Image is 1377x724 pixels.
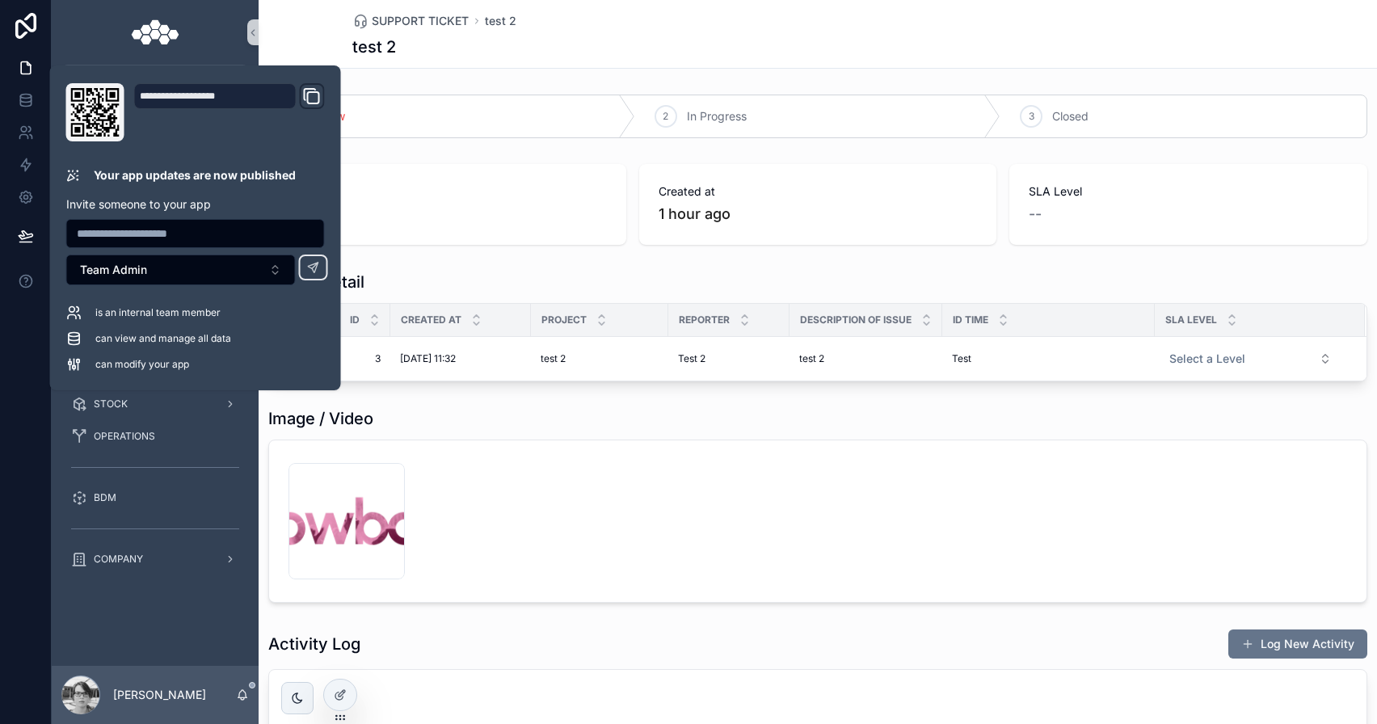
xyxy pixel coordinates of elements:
span: test 2 [799,352,824,365]
h1: test 2 [352,36,396,58]
span: -- [1029,203,1042,225]
a: Test 2 [678,352,780,365]
span: Closed [1052,108,1089,124]
span: ID Time [953,314,988,326]
span: COMPANY [94,553,143,566]
button: Log New Activity [1228,629,1367,659]
span: Description of Issue [800,314,912,326]
span: Created at [659,183,978,200]
span: test 2 [288,203,607,225]
span: can view and manage all data [95,332,231,345]
span: Test [952,352,971,365]
a: test 2 [541,352,659,365]
span: SUPPORT TICKET [372,13,469,29]
img: App logo [131,19,179,45]
button: Jump to...K [61,65,249,94]
h1: Image / Video [268,407,373,430]
span: Id [350,314,360,326]
span: test 2 [541,352,566,365]
div: Domain and Custom Link [134,83,325,141]
button: Select Button [1156,344,1345,373]
p: Invite someone to your app [66,196,325,213]
span: [DATE] 11:32 [400,352,456,365]
span: STOCK [94,398,128,410]
span: Created at [401,314,461,326]
h1: Activity Log [268,633,360,655]
p: Your app updates are now published [94,167,296,183]
a: BDM [61,483,249,512]
a: STOCK [61,389,249,419]
span: OPERATIONS [94,430,155,443]
a: COMPANY [61,545,249,574]
a: test 2 [799,352,933,365]
span: Select a Level [1169,351,1245,367]
p: [PERSON_NAME] [113,687,206,703]
span: SLA Level [1029,183,1348,200]
a: SUPPORT TICKET [352,13,469,29]
span: 3 [1029,110,1034,123]
span: 2 [663,110,668,123]
span: Test 2 [678,352,705,365]
span: Reporter [679,314,730,326]
a: OPERATIONS [61,422,249,451]
a: Test [952,352,1145,365]
span: Project [541,314,587,326]
span: SLA Level [1165,314,1217,326]
span: is an internal team member [95,306,221,319]
a: test 2 [485,13,516,29]
p: 1 hour ago [659,203,731,225]
a: [DATE] 11:32 [400,352,521,365]
a: Select Button [1156,343,1345,374]
button: Select Button [66,255,296,285]
span: In Progress [687,108,747,124]
span: can modify your app [95,358,189,371]
span: BDM [94,491,116,504]
span: Project [288,183,607,200]
span: Team Admin [80,262,147,278]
